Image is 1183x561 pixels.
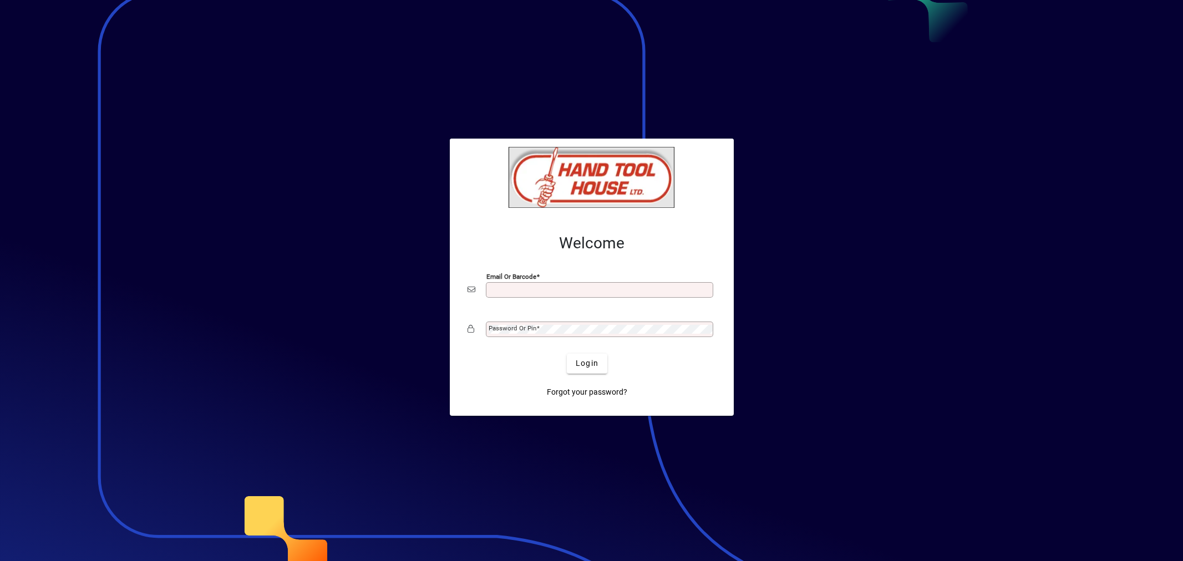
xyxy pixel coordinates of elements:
span: Forgot your password? [547,386,627,398]
span: Login [576,358,598,369]
mat-label: Password or Pin [489,324,536,332]
button: Login [567,354,607,374]
a: Forgot your password? [542,382,632,402]
h2: Welcome [468,234,716,253]
mat-label: Email or Barcode [486,272,536,280]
